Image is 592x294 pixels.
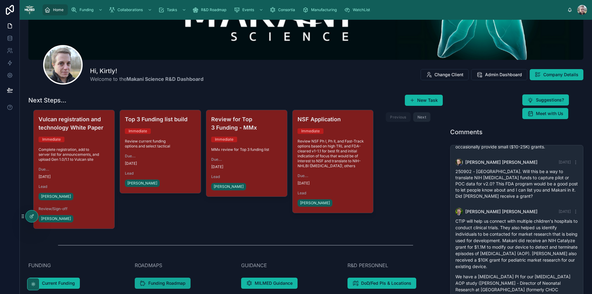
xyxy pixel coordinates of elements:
[522,108,568,119] button: Meet with Us
[347,262,388,269] span: R&D PERSONNEL
[129,128,147,134] div: Immediate
[232,4,266,15] a: Events
[53,7,64,12] span: Home
[201,7,226,12] span: R&D Roadmap
[211,115,282,132] h4: Review for Top 3 Funding - MMx
[211,147,282,152] span: MMx review for Top 3 funding list
[455,218,578,270] p: CTIP will help us connect with multiple children's hospitals to conduct clinical trials. They als...
[242,7,254,12] span: Events
[125,171,196,176] span: Lead
[90,75,203,83] span: Welcome to the
[434,72,463,78] span: Change Client
[43,4,68,15] a: Home
[33,110,115,229] a: Vulcan registration and technology White PaperImmediateComplete registration, add to server list ...
[559,209,571,214] span: [DATE]
[39,184,109,189] span: Lead
[39,147,109,162] span: Complete registration, add to server list for announcements, and upload Gen 1.0/1.1 to Vulcan site
[127,181,157,186] span: [PERSON_NAME]
[298,181,310,186] p: [DATE]
[80,7,93,12] span: Funding
[215,137,233,142] div: Immediate
[522,94,569,106] button: Suggestions?
[41,194,71,199] span: [PERSON_NAME]
[135,262,162,269] span: ROADMAPS
[39,115,109,132] h4: Vulcan registration and technology White Paper
[543,72,578,78] span: Company Details
[206,110,287,197] a: Review for Top 3 Funding - MMxImmediateMMx review for Top 3 funding listDue...[DATE]Lead[PERSON_N...
[301,128,320,134] div: Immediate
[465,159,537,165] span: [PERSON_NAME] [PERSON_NAME]
[41,216,71,221] span: [PERSON_NAME]
[117,7,143,12] span: Collaborations
[455,169,578,199] span: 250902 - [GEOGRAPHIC_DATA]. Will this be a way to translate NIH [MEDICAL_DATA] funds to capture p...
[298,173,368,178] span: Due...
[292,110,374,213] a: NSF ApplicationImmediateReview NSF Ph I, Ph II, and Fast-Track options based on high TRL and FDA-...
[361,280,411,286] span: DoD/Fed PIs & Locations
[471,69,527,80] button: Admin Dashboard
[241,278,298,289] button: MILMED Guidance
[125,154,196,159] span: Due...
[241,262,267,269] span: GUIDANCE
[69,4,106,15] a: Funding
[300,201,330,205] span: [PERSON_NAME]
[298,191,368,196] span: Lead
[191,4,231,15] a: R&D Roadmap
[125,115,196,123] h4: Top 3 Funding list build
[211,157,282,162] span: Due...
[342,4,374,15] a: WatchList
[214,184,244,189] span: [PERSON_NAME]
[255,280,293,286] span: MILMED Guidance
[39,167,109,172] span: Due...
[28,262,51,269] span: FUNDING
[28,96,66,105] h1: Next Steps...
[25,5,35,15] img: App logo
[126,76,203,82] strong: Makani Science R&D Dashboard
[211,164,223,169] p: [DATE]
[413,112,430,122] button: Next
[465,209,537,215] span: [PERSON_NAME] [PERSON_NAME]
[42,137,61,142] div: Immediate
[450,128,483,136] h1: Comments
[278,7,295,12] span: Consortia
[298,115,368,123] h4: NSF Application
[353,7,370,12] span: WatchList
[559,160,571,164] span: [DATE]
[268,4,299,15] a: Consortia
[301,4,341,15] a: Manufacturing
[311,7,337,12] span: Manufacturing
[156,4,189,15] a: Tasks
[536,97,564,103] span: Suggestions?
[39,3,567,17] div: scrollable content
[485,72,522,78] span: Admin Dashboard
[536,110,563,117] span: Meet with Us
[421,69,469,80] button: Change Client
[211,174,282,179] span: Lead
[125,139,196,149] span: Review current funding options and select tactical
[135,278,191,289] button: Funding Roadmap
[530,69,583,80] button: Company Details
[120,110,201,193] a: Top 3 Funding list buildImmediateReview current funding options and select tacticalDue...[DATE]Le...
[148,280,186,286] span: Funding Roadmap
[28,278,80,289] button: Current Funding
[405,95,443,106] button: New Task
[167,7,177,12] span: Tasks
[42,280,75,286] span: Current Funding
[39,174,51,179] p: [DATE]
[107,4,155,15] a: Collaborations
[125,161,137,166] p: [DATE]
[90,67,203,75] h1: Hi, Kirtly!
[39,206,109,211] span: Review/Sign-off
[347,278,416,289] button: DoD/Fed PIs & Locations
[298,139,368,168] span: Review NSF Ph I, Ph II, and Fast-Track options based on high TRL and FDA-cleared v1-1.1 for best ...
